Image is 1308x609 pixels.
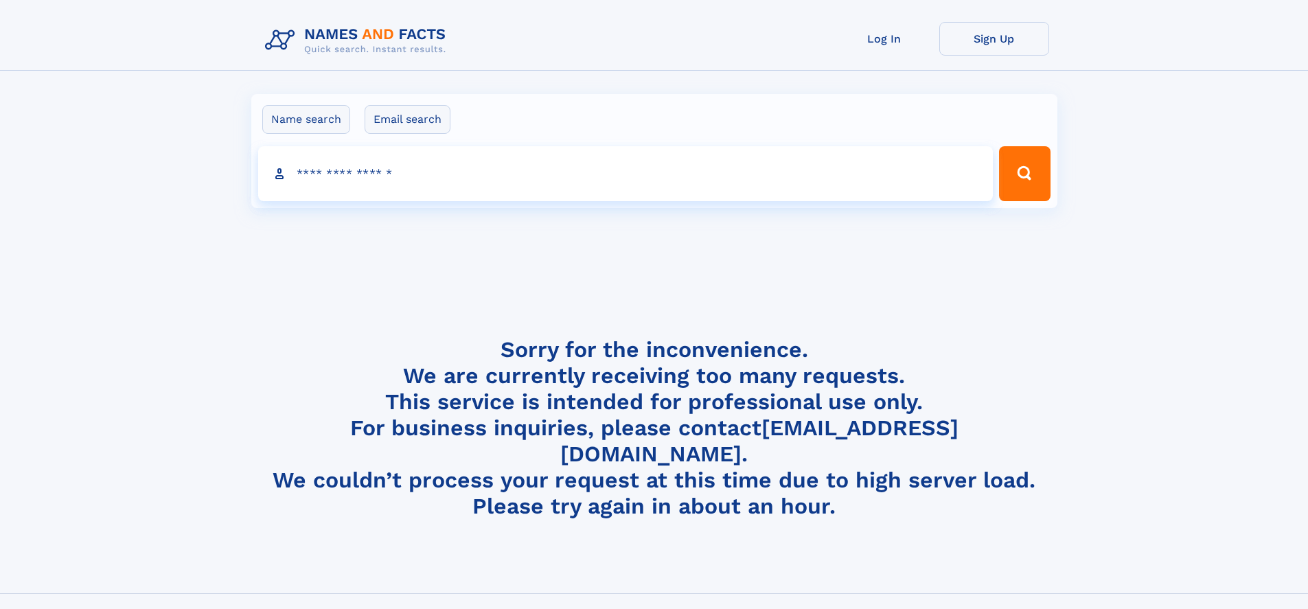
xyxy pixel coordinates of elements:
[829,22,939,56] a: Log In
[260,336,1049,520] h4: Sorry for the inconvenience. We are currently receiving too many requests. This service is intend...
[939,22,1049,56] a: Sign Up
[262,105,350,134] label: Name search
[560,415,959,467] a: [EMAIL_ADDRESS][DOMAIN_NAME]
[365,105,450,134] label: Email search
[999,146,1050,201] button: Search Button
[258,146,994,201] input: search input
[260,22,457,59] img: Logo Names and Facts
